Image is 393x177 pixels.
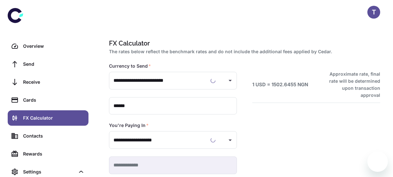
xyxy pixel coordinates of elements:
[109,63,151,69] label: Currency to Send
[8,74,88,90] a: Receive
[23,79,85,86] div: Receive
[8,92,88,108] a: Cards
[23,43,85,50] div: Overview
[23,97,85,104] div: Cards
[23,168,75,175] div: Settings
[8,110,88,126] a: FX Calculator
[109,38,378,48] h1: FX Calculator
[8,128,88,144] a: Contacts
[23,150,85,157] div: Rewards
[23,132,85,139] div: Contacts
[322,71,380,99] h6: Approximate rate, final rate will be determined upon transaction approval
[226,76,235,85] button: Open
[367,151,388,172] iframe: Button to launch messaging window
[226,136,235,145] button: Open
[23,114,85,122] div: FX Calculator
[109,122,149,129] label: You're Paying In
[8,56,88,72] a: Send
[23,61,85,68] div: Send
[8,146,88,162] a: Rewards
[252,81,308,88] h6: 1 USD = 1502.6455 NGN
[367,6,380,19] button: T
[8,38,88,54] a: Overview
